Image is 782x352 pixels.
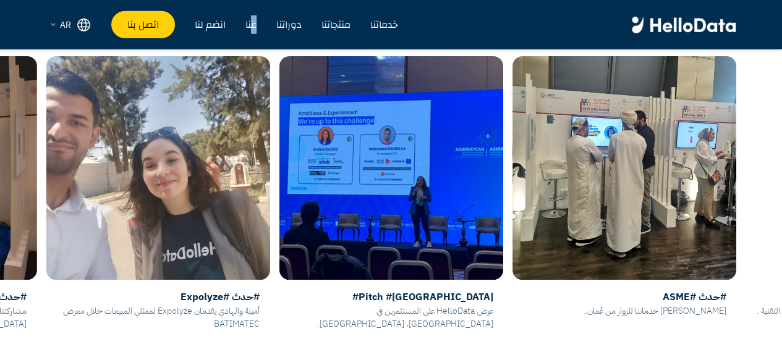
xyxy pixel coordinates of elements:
img: #حدث #ASME [512,56,736,280]
img: #Pitch #Baku [279,56,503,280]
div: ar [46,11,91,38]
bdi: #حدث #ASME [663,290,726,304]
a: اتصل بنا [111,11,175,38]
a: منتجاتنا [321,17,351,32]
p: [PERSON_NAME] خدماتنا للزوار من عُمان. [522,304,726,317]
a: دوراتنا [276,17,302,32]
a: HelloData [631,17,736,33]
a: انضم لنا [195,17,226,32]
p: أمينة والهادي يقدمان Expolyze لممثلي المبيعات خلال معرض BATIMATEC [56,304,260,330]
a: عنا [245,17,257,32]
p: عرض HelloData على المستثمرين في [GEOGRAPHIC_DATA]، [GEOGRAPHIC_DATA]. [289,304,493,330]
bdi: #حدث #Expolyze [181,290,260,304]
bdi: #Pitch #[GEOGRAPHIC_DATA] [352,290,493,304]
span: ar [60,19,71,31]
img: #حدث #Expolyze [46,56,270,280]
a: خدماتنا [370,17,398,32]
